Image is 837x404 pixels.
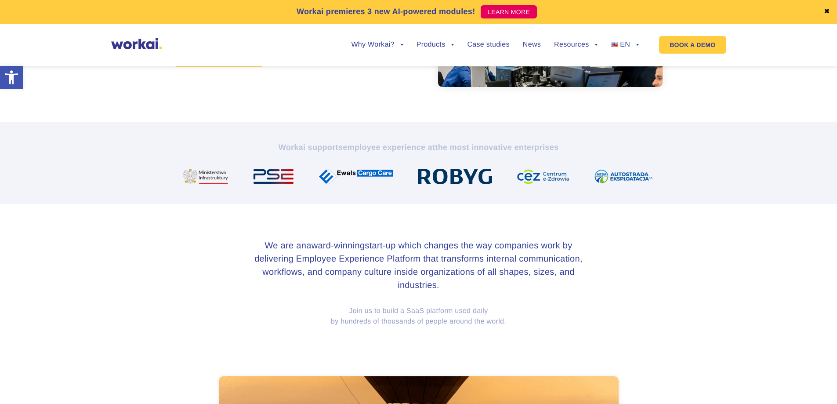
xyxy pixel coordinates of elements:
a: LEARN MORE [481,5,537,18]
i: award-winning [306,241,365,251]
i: employee experience at [343,143,435,152]
p: Workai premieres 3 new AI-powered modules! [297,6,475,18]
p: Join us to build a SaaS platform used daily by hundreds of thousands of people around the world. [175,306,663,327]
a: ✖ [824,8,830,15]
a: Products [417,41,454,48]
a: News [523,41,541,48]
h3: We are an start-up which changes the way companies work by delivering Employee Experience Platfor... [254,239,583,292]
h2: Workai supports the most innovative enterprises [175,142,663,153]
a: BOOK A DEMO [659,36,726,54]
span: EN [620,41,630,48]
a: Why Workai? [351,41,403,48]
a: Resources [554,41,598,48]
a: Case studies [467,41,509,48]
